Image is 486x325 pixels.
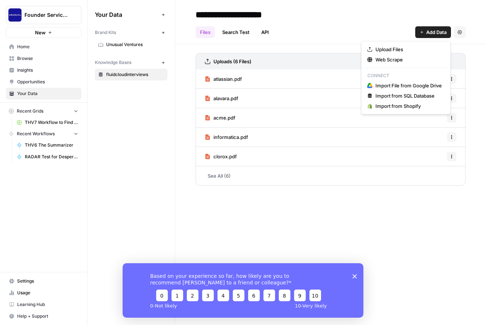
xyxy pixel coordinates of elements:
a: informatica.pdf [205,128,248,147]
a: See All (6) [196,166,466,185]
img: Founder Services - Unusual Ventures Logo [8,8,22,22]
a: clorox.pdf [205,147,237,166]
span: Import File from Google Drive [375,82,442,89]
span: Import from SQL Database [375,92,442,99]
a: fluidcloudinterviews [95,69,167,80]
button: Recent Grids [6,106,81,117]
a: THV7 Workflow to Find and Create Quality Reachouts [13,117,81,128]
span: Home [17,44,78,50]
span: atlassian.pdf [213,75,242,83]
a: alavara.pdf [205,89,238,108]
a: Search Test [218,26,254,38]
p: Connect [364,71,448,80]
span: Web Scrape [375,56,442,63]
div: Add Data [361,41,451,114]
span: Learning Hub [17,301,78,308]
button: Add Data [415,26,451,38]
a: Home [6,41,81,53]
span: Insights [17,67,78,73]
button: Workspace: Founder Services - Unusual Ventures [6,6,81,24]
span: Unusual Ventures [106,41,164,48]
span: Your Data [95,10,159,19]
span: THV6 The Summarizer [25,142,78,148]
span: Upload Files [375,46,442,53]
a: API [257,26,273,38]
span: RADAR Test for Desperation 3 (to Grid) [25,154,78,160]
span: Recent Workflows [17,131,55,137]
a: Opportunities [6,76,81,88]
span: Recent Grids [17,108,43,114]
button: New [6,27,81,38]
span: Brand Kits [95,29,116,36]
a: acme.pdf [205,108,235,127]
span: Import from Shopify [375,102,442,110]
span: alavara.pdf [213,95,238,102]
a: Unusual Ventures [95,39,167,50]
span: Your Data [17,90,78,97]
span: fluidcloudinterviews [106,71,164,78]
span: Settings [17,278,78,284]
a: Files [196,26,215,38]
span: Usage [17,290,78,296]
span: Opportunities [17,79,78,85]
span: Browse [17,55,78,62]
a: RADAR Test for Desperation 3 (to Grid) [13,151,81,163]
button: Help + Support [6,310,81,322]
a: Uploads (6 Files) [205,53,251,69]
a: Settings [6,275,81,287]
span: Add Data [426,29,447,36]
span: acme.pdf [213,114,235,121]
span: THV7 Workflow to Find and Create Quality Reachouts [25,119,78,126]
a: Learning Hub [6,299,81,310]
span: Founder Services - Unusual Ventures [24,11,69,19]
a: Insights [6,64,81,76]
h3: Uploads (6 Files) [213,58,251,65]
span: New [35,29,46,36]
a: THV6 The Summarizer [13,139,81,151]
span: Knowledge Bases [95,59,131,66]
iframe: Survey from AirOps [123,263,363,318]
button: Recent Workflows [6,128,81,139]
span: clorox.pdf [213,153,237,160]
span: Help + Support [17,313,78,320]
span: informatica.pdf [213,133,248,141]
a: atlassian.pdf [205,69,242,88]
a: Your Data [6,88,81,99]
a: Browse [6,53,81,64]
a: Usage [6,287,81,299]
